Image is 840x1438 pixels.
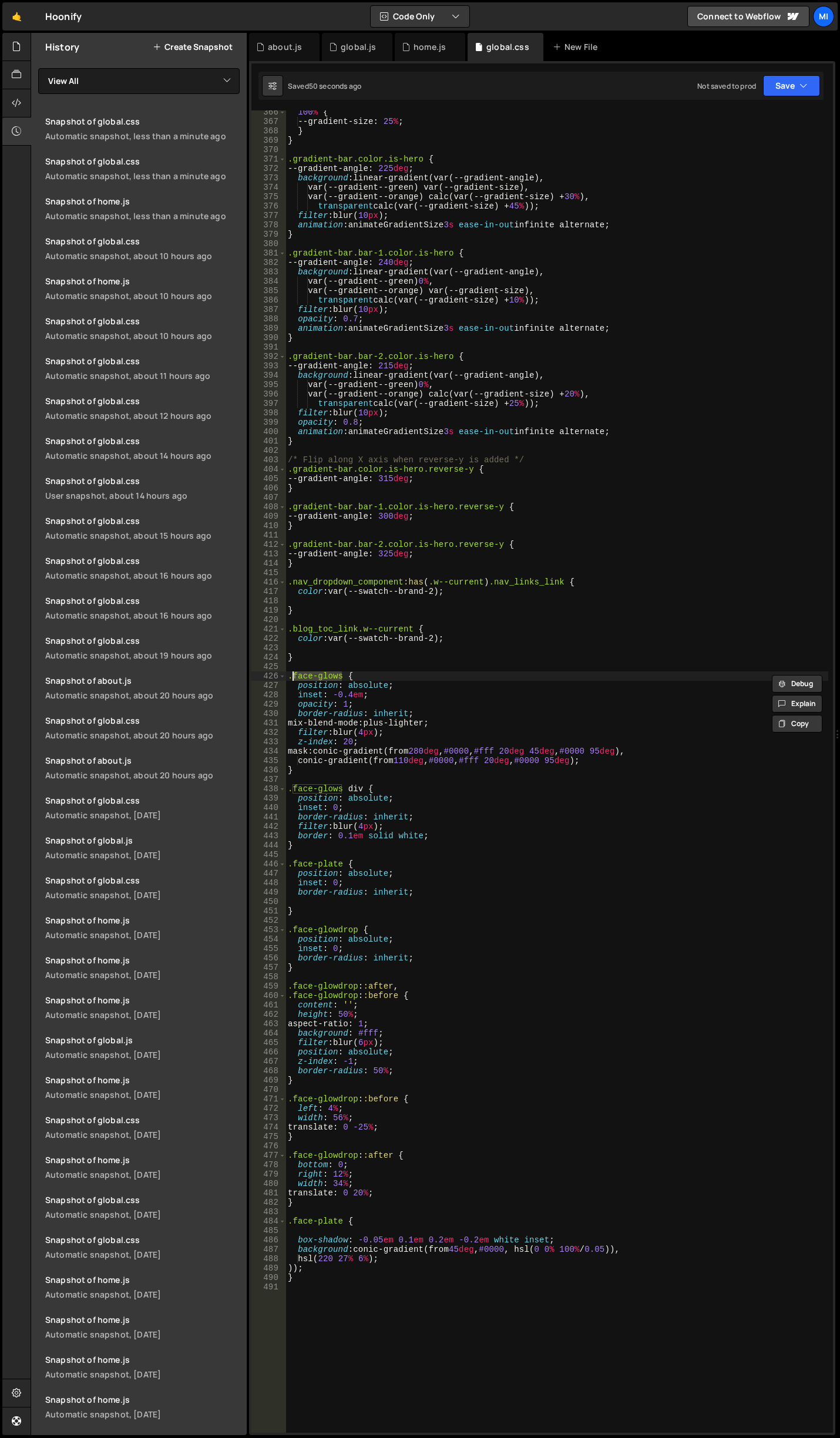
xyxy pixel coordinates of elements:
div: 397 [251,399,286,408]
div: 432 [251,728,286,737]
div: Snapshot of global.css [45,116,240,127]
div: 443 [251,831,286,841]
div: 402 [251,446,286,455]
div: 460 [251,991,286,1000]
div: Automatic snapshot, less than a minute ago [45,210,240,221]
div: global.js [341,41,376,53]
div: 481 [251,1188,286,1198]
div: 413 [251,549,286,559]
div: Snapshot of global.css [45,1114,240,1125]
div: 439 [251,794,286,803]
div: 404 [251,465,286,474]
div: Automatic snapshot, about 10 hours ago [45,250,240,261]
div: 420 [251,615,286,624]
div: 398 [251,408,286,418]
div: Snapshot of global.css [45,1234,240,1245]
a: 🤙 [2,2,31,31]
div: 469 [251,1076,286,1085]
div: 477 [251,1151,286,1160]
div: 441 [251,812,286,822]
div: 467 [251,1057,286,1066]
div: 483 [251,1207,286,1217]
div: 464 [251,1029,286,1038]
div: Snapshot of global.css [45,715,240,726]
div: Automatic snapshot, [DATE] [45,1329,240,1340]
a: Snapshot of global.cssAutomatic snapshot, less than a minute ago [38,149,247,189]
div: Automatic snapshot, [DATE] [45,1009,240,1020]
a: Snapshot of home.js Automatic snapshot, [DATE] [38,1067,247,1107]
div: 424 [251,653,286,662]
div: 473 [251,1113,286,1123]
div: 419 [251,606,286,615]
div: 369 [251,136,286,145]
div: Automatic snapshot, [DATE] [45,969,240,980]
div: 435 [251,756,286,765]
div: 431 [251,718,286,728]
div: 382 [251,258,286,267]
div: 450 [251,897,286,906]
a: Snapshot of global.css Automatic snapshot, about 10 hours ago [38,229,247,268]
div: 482 [251,1198,286,1207]
div: 480 [251,1179,286,1188]
div: Snapshot of home.js [45,1274,240,1285]
div: 389 [251,324,286,333]
div: Snapshot of global.css [45,435,240,446]
div: 374 [251,183,286,192]
div: 391 [251,342,286,352]
button: Create Snapshot [153,42,233,52]
a: Snapshot of global.css Automatic snapshot, about 16 hours ago [38,588,247,628]
div: 376 [251,201,286,211]
a: Connect to Webflow [687,6,809,27]
div: Snapshot of global.css [45,1194,240,1205]
div: 470 [251,1085,286,1094]
div: 412 [251,540,286,549]
div: 462 [251,1010,286,1019]
div: Snapshot of global.css [45,515,240,526]
div: 475 [251,1132,286,1141]
div: Automatic snapshot, about 20 hours ago [45,690,240,701]
div: 476 [251,1141,286,1151]
div: 429 [251,700,286,709]
div: Automatic snapshot, less than a minute ago [45,130,240,142]
div: 428 [251,690,286,700]
a: Snapshot of global.css Automatic snapshot, [DATE] [38,788,247,828]
div: Automatic snapshot, about 15 hours ago [45,530,240,541]
div: 407 [251,493,286,502]
a: Snapshot of about.js Automatic snapshot, about 20 hours ago [38,668,247,708]
div: 375 [251,192,286,201]
div: 421 [251,624,286,634]
div: 455 [251,944,286,953]
div: 472 [251,1104,286,1113]
div: 427 [251,681,286,690]
div: Snapshot of global.js [45,835,240,846]
div: 459 [251,982,286,991]
a: Snapshot of global.css Automatic snapshot, about 19 hours ago [38,628,247,668]
a: Snapshot of home.js Automatic snapshot, [DATE] [38,948,247,987]
div: Automatic snapshot, [DATE] [45,889,240,901]
div: 377 [251,211,286,220]
div: Snapshot of global.css [45,395,240,406]
div: 490 [251,1273,286,1282]
div: 50 seconds ago [309,81,361,91]
div: Snapshot of home.js [45,1354,240,1365]
div: 401 [251,436,286,446]
div: 484 [251,1217,286,1226]
div: Automatic snapshot, about 14 hours ago [45,450,240,461]
div: 478 [251,1160,286,1170]
div: Snapshot of global.js [45,1034,240,1046]
button: Debug [772,675,822,693]
a: Snapshot of global.js Automatic snapshot, [DATE] [38,828,247,868]
div: Snapshot of global.css [45,156,240,167]
div: Hoonify [45,9,82,23]
div: Automatic snapshot, about 10 hours ago [45,330,240,341]
div: Snapshot of home.js [45,1394,240,1405]
div: Snapshot of about.js [45,675,240,686]
h2: History [45,41,79,53]
div: 383 [251,267,286,277]
div: 409 [251,512,286,521]
div: 436 [251,765,286,775]
div: 393 [251,361,286,371]
div: User snapshot, about 14 hours ago [45,490,240,501]
a: Snapshot of home.js Automatic snapshot, [DATE] [38,1347,247,1387]
div: Automatic snapshot, [DATE] [45,1089,240,1100]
